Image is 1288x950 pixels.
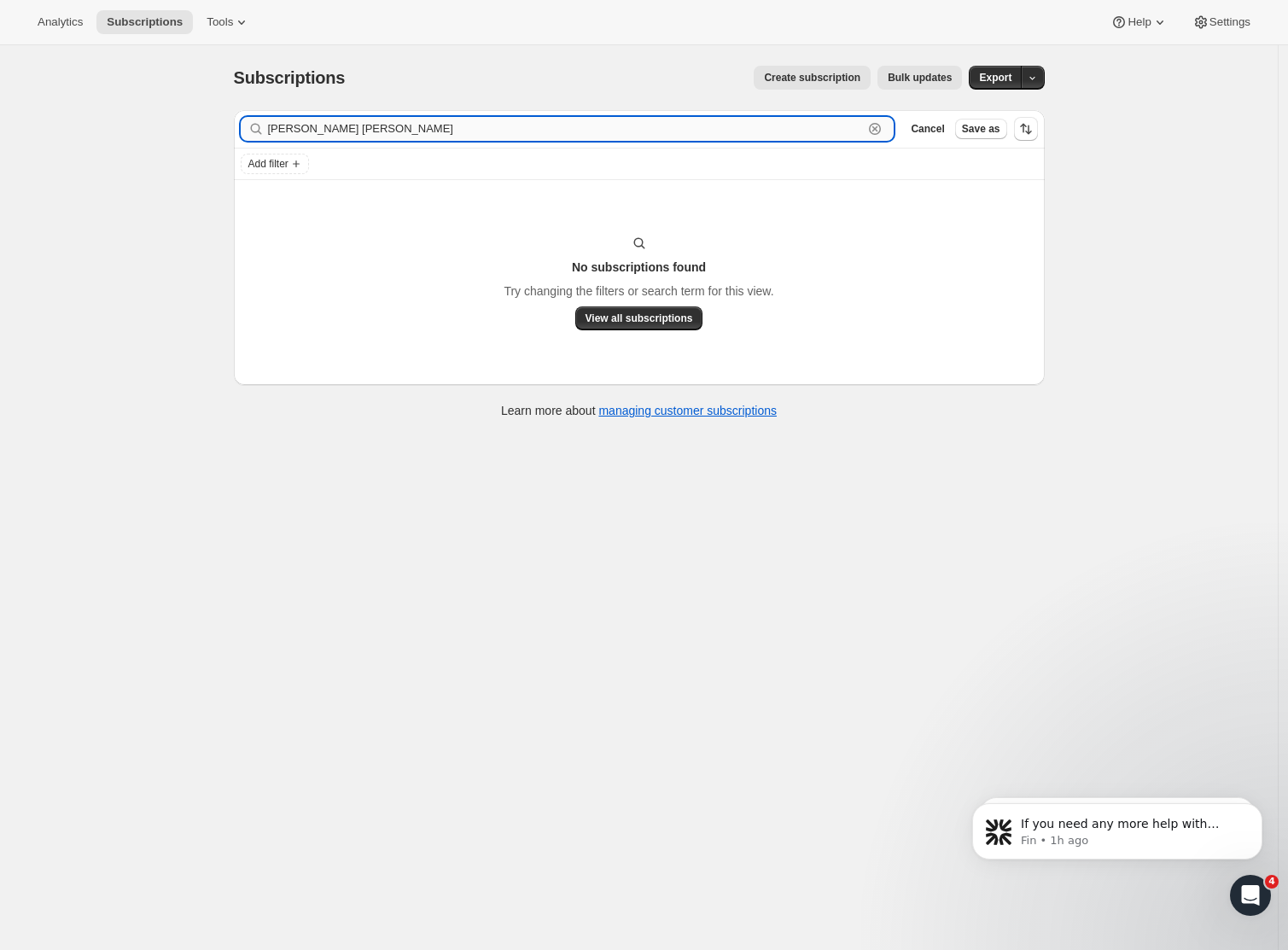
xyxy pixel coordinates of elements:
button: Add filter [241,154,309,174]
span: Bulk updates [888,71,952,85]
a: managing customer subscriptions [598,404,777,417]
iframe: Intercom live chat [1230,875,1271,916]
span: Settings [1209,15,1250,29]
button: View all subscriptions [575,306,703,330]
button: Settings [1182,10,1261,34]
h3: No subscriptions found [572,259,706,276]
p: Learn more about [501,402,777,419]
iframe: Intercom notifications message [947,767,1288,904]
button: Create subscription [754,66,871,90]
span: Subscriptions [107,15,183,29]
span: Add filter [248,157,288,171]
button: Analytics [27,10,93,34]
span: View all subscriptions [586,312,693,325]
input: Filter subscribers [268,117,864,141]
span: Create subscription [764,71,860,85]
button: Bulk updates [877,66,962,90]
span: Help [1128,15,1151,29]
button: Sort the results [1014,117,1038,141]
p: Try changing the filters or search term for this view. [504,283,773,300]
span: 4 [1265,875,1279,889]
button: Clear [866,120,883,137]
span: Analytics [38,15,83,29]
span: Tools [207,15,233,29]
button: Subscriptions [96,10,193,34]
span: Save as [962,122,1000,136]
button: Save as [955,119,1007,139]
button: Cancel [904,119,951,139]
button: Export [969,66,1022,90]
button: Tools [196,10,260,34]
span: Subscriptions [234,68,346,87]
button: Help [1100,10,1178,34]
span: Export [979,71,1011,85]
span: Cancel [911,122,944,136]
